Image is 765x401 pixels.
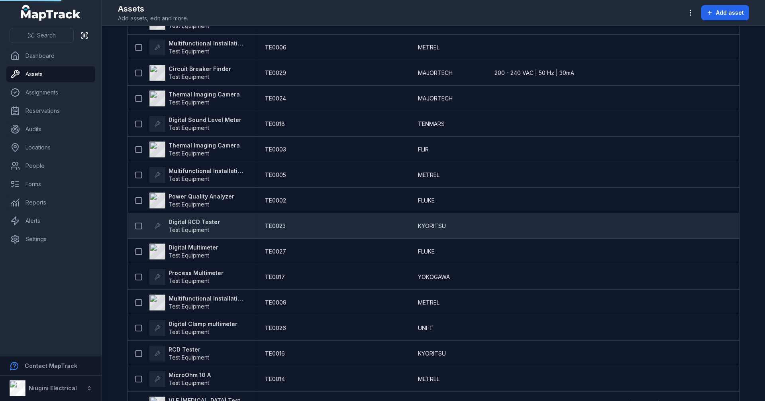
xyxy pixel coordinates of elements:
span: TE0018 [265,120,285,128]
span: FLIR [418,145,429,153]
strong: Digital Multimeter [169,244,218,252]
span: METREL [418,43,439,51]
span: Test Equipment [169,150,209,157]
strong: Circuit Breaker Finder [169,65,231,73]
span: Test Equipment [169,73,209,80]
strong: Thermal Imaging Camera [169,142,240,149]
span: Test Equipment [169,99,209,106]
a: Reports [6,195,95,210]
span: Test Equipment [169,22,209,29]
a: Multifunctional Installation TesterTest Equipment [149,167,246,183]
strong: Multifunctional Installation Tester [169,39,246,47]
span: METREL [418,299,439,307]
strong: MicroOhm 10 A [169,371,211,379]
span: TE0027 [265,248,286,256]
a: Multifunctional Installation TesterTest Equipment [149,39,246,55]
span: UNI-T [418,324,433,332]
span: TE0014 [265,375,285,383]
span: KYORITSU [418,222,446,230]
span: Test Equipment [169,226,209,233]
a: Digital MultimeterTest Equipment [149,244,218,259]
span: TE0026 [265,324,286,332]
a: Circuit Breaker FinderTest Equipment [149,65,231,81]
span: Add assets, edit and more. [118,14,188,22]
a: Process MultimeterTest Equipment [149,269,224,285]
a: Settings [6,231,95,247]
a: Audits [6,121,95,137]
a: Digital Sound Level MeterTest Equipment [149,116,241,132]
a: People [6,158,95,174]
a: RCD TesterTest Equipment [149,346,209,362]
a: Reservations [6,103,95,119]
strong: Power Quality Analyzer [169,193,234,200]
span: FLUKE [418,197,435,204]
span: TE0017 [265,273,285,281]
a: Dashboard [6,48,95,64]
span: Search [37,31,56,39]
span: FLUKE [418,248,435,256]
span: TE0002 [265,197,286,204]
span: Test Equipment [169,277,209,284]
span: KYORITSU [418,350,446,358]
span: MAJORTECH [418,69,453,77]
strong: Niugini Electrical [29,385,77,391]
button: Add asset [701,5,749,20]
strong: Contact MapTrack [25,362,77,369]
a: Multifunctional Installation TesterTest Equipment [149,295,246,311]
a: Digital Clamp multimeterTest Equipment [149,320,237,336]
h2: Assets [118,3,188,14]
a: Power Quality AnalyzerTest Equipment [149,193,234,208]
span: Test Equipment [169,124,209,131]
strong: Digital Sound Level Meter [169,116,241,124]
a: Assignments [6,85,95,100]
span: TENMARS [418,120,445,128]
span: TE0023 [265,222,286,230]
span: TE0024 [265,94,286,102]
span: TE0003 [265,145,286,153]
span: Test Equipment [169,328,209,335]
span: TE0029 [265,69,286,77]
span: Test Equipment [169,379,209,386]
a: MicroOhm 10 ATest Equipment [149,371,211,387]
span: Add asset [716,9,744,17]
a: Forms [6,176,95,192]
span: Test Equipment [169,252,209,259]
strong: RCD Tester [169,346,209,354]
strong: Thermal Imaging Camera [169,90,240,98]
span: Test Equipment [169,175,209,182]
a: Locations [6,140,95,155]
a: Thermal Imaging CameraTest Equipment [149,90,240,106]
button: Search [10,28,74,43]
strong: Digital Clamp multimeter [169,320,237,328]
span: Test Equipment [169,201,209,208]
a: MapTrack [21,5,81,21]
span: YOKOGAWA [418,273,450,281]
span: 200 - 240 VAC | 50 Hz | 30mA [494,69,574,77]
strong: Multifunctional Installation Tester [169,167,246,175]
strong: Digital RCD Tester [169,218,220,226]
span: TE0016 [265,350,285,358]
span: Test Equipment [169,354,209,361]
span: METREL [418,171,439,179]
span: MAJORTECH [418,94,453,102]
span: METREL [418,375,439,383]
span: Test Equipment [169,48,209,55]
span: TE0005 [265,171,286,179]
a: Alerts [6,213,95,229]
a: Digital RCD TesterTest Equipment [149,218,220,234]
strong: Multifunctional Installation Tester [169,295,246,303]
a: Thermal Imaging CameraTest Equipment [149,142,240,157]
strong: Process Multimeter [169,269,224,277]
span: Test Equipment [169,303,209,310]
a: Assets [6,66,95,82]
span: TE0006 [265,43,286,51]
span: TE0009 [265,299,286,307]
